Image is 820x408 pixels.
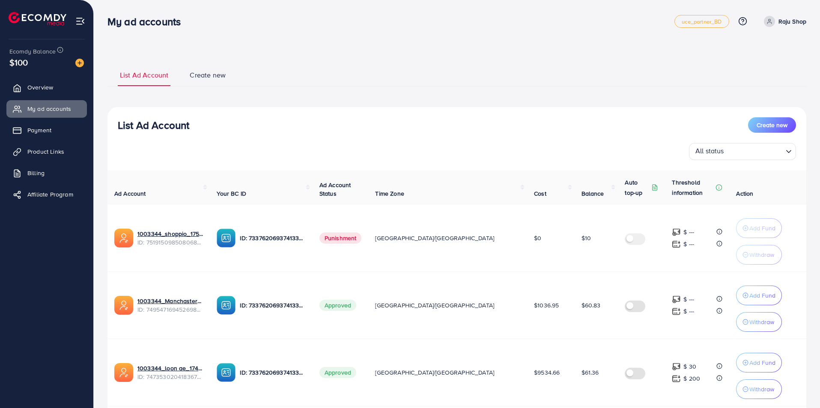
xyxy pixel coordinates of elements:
[217,296,236,315] img: ic-ba-acc.ded83a64.svg
[114,229,133,247] img: ic-ads-acc.e4c84228.svg
[9,47,56,56] span: Ecomdy Balance
[736,379,782,399] button: Withdraw
[27,126,51,134] span: Payment
[736,189,753,198] span: Action
[749,250,774,260] p: Withdraw
[683,227,694,237] p: $ ---
[672,240,681,249] img: top-up amount
[736,353,782,372] button: Add Fund
[240,367,305,378] p: ID: 7337620693741338625
[137,229,203,238] a: 1003344_shoppio_1750688962312
[190,70,226,80] span: Create new
[672,307,681,316] img: top-up amount
[694,144,726,158] span: All status
[625,177,650,198] p: Auto top-up
[534,234,541,242] span: $0
[217,189,246,198] span: Your BC ID
[749,384,774,394] p: Withdraw
[114,363,133,382] img: ic-ads-acc.e4c84228.svg
[118,119,189,131] h3: List Ad Account
[240,233,305,243] p: ID: 7337620693741338625
[749,223,775,233] p: Add Fund
[27,83,53,92] span: Overview
[727,145,782,158] input: Search for option
[107,15,188,28] h3: My ad accounts
[137,364,203,372] a: 1003344_loon ae_1740066863007
[137,305,203,314] span: ID: 7495471694526988304
[683,239,694,249] p: $ ---
[749,290,775,301] p: Add Fund
[689,143,796,160] div: Search for option
[137,372,203,381] span: ID: 7473530204183674896
[672,177,714,198] p: Threshold information
[114,296,133,315] img: ic-ads-acc.e4c84228.svg
[27,190,73,199] span: Affiliate Program
[672,362,681,371] img: top-up amount
[581,301,601,310] span: $60.83
[375,368,494,377] span: [GEOGRAPHIC_DATA]/[GEOGRAPHIC_DATA]
[581,368,599,377] span: $61.36
[672,228,681,237] img: top-up amount
[736,245,782,265] button: Withdraw
[736,286,782,305] button: Add Fund
[683,294,694,304] p: $ ---
[137,229,203,247] div: <span class='underline'>1003344_shoppio_1750688962312</span></br>7519150985080684551
[757,121,787,129] span: Create new
[6,122,87,139] a: Payment
[319,232,362,244] span: Punishment
[75,59,84,67] img: image
[749,357,775,368] p: Add Fund
[784,369,814,402] iframe: Chat
[319,367,356,378] span: Approved
[27,147,64,156] span: Product Links
[375,189,404,198] span: Time Zone
[534,189,546,198] span: Cost
[120,70,168,80] span: List Ad Account
[217,229,236,247] img: ic-ba-acc.ded83a64.svg
[674,15,729,28] a: uce_partner_BD
[319,300,356,311] span: Approved
[748,117,796,133] button: Create new
[682,19,722,24] span: uce_partner_BD
[749,317,774,327] p: Withdraw
[375,301,494,310] span: [GEOGRAPHIC_DATA]/[GEOGRAPHIC_DATA]
[581,189,604,198] span: Balance
[736,218,782,238] button: Add Fund
[9,56,28,68] span: $100
[137,297,203,314] div: <span class='underline'>1003344_Manchaster_1745175503024</span></br>7495471694526988304
[114,189,146,198] span: Ad Account
[683,306,694,316] p: $ ---
[534,301,559,310] span: $1036.95
[6,186,87,203] a: Affiliate Program
[6,143,87,160] a: Product Links
[672,374,681,383] img: top-up amount
[137,297,203,305] a: 1003344_Manchaster_1745175503024
[6,164,87,182] a: Billing
[27,169,45,177] span: Billing
[27,104,71,113] span: My ad accounts
[6,100,87,117] a: My ad accounts
[683,361,696,372] p: $ 30
[137,364,203,381] div: <span class='underline'>1003344_loon ae_1740066863007</span></br>7473530204183674896
[581,234,591,242] span: $10
[672,295,681,304] img: top-up amount
[9,12,66,25] img: logo
[75,16,85,26] img: menu
[375,234,494,242] span: [GEOGRAPHIC_DATA]/[GEOGRAPHIC_DATA]
[683,373,700,384] p: $ 200
[778,16,806,27] p: Raju Shop
[217,363,236,382] img: ic-ba-acc.ded83a64.svg
[137,238,203,247] span: ID: 7519150985080684551
[240,300,305,310] p: ID: 7337620693741338625
[736,312,782,332] button: Withdraw
[6,79,87,96] a: Overview
[534,368,560,377] span: $9534.66
[760,16,806,27] a: Raju Shop
[319,181,351,198] span: Ad Account Status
